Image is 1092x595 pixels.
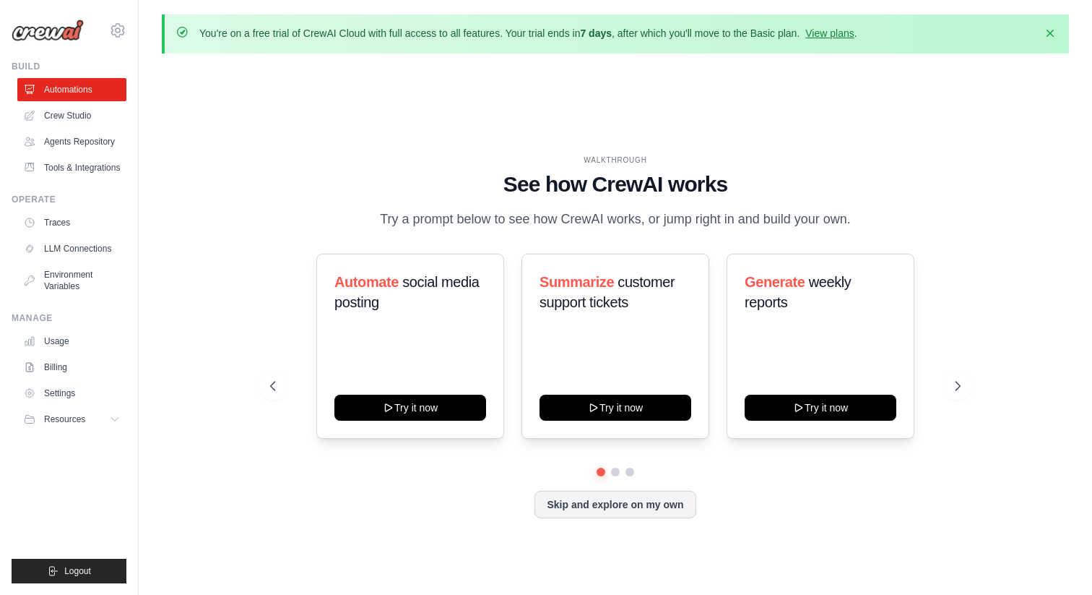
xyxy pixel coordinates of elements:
a: Tools & Integrations [17,156,126,179]
span: social media posting [334,274,480,310]
a: View plans [805,27,854,39]
p: You're on a free trial of CrewAI Cloud with full access to all features. Your trial ends in , aft... [199,26,857,40]
span: Automate [334,274,399,290]
p: Try a prompt below to see how CrewAI works, or jump right in and build your own. [373,209,858,230]
button: Resources [17,408,126,431]
a: Billing [17,356,126,379]
a: Crew Studio [17,104,126,127]
span: Summarize [539,274,614,290]
h1: See how CrewAI works [270,171,961,197]
a: LLM Connections [17,237,126,260]
strong: 7 days [580,27,612,39]
span: Generate [745,274,805,290]
span: Resources [44,414,85,425]
a: Settings [17,382,126,405]
a: Automations [17,78,126,101]
a: Traces [17,211,126,234]
button: Logout [12,559,126,583]
div: WALKTHROUGH [270,155,961,166]
span: weekly reports [745,274,851,310]
span: customer support tickets [539,274,675,310]
img: Logo [12,20,84,41]
a: Usage [17,330,126,353]
a: Environment Variables [17,263,126,298]
button: Skip and explore on my own [534,491,695,518]
div: Build [12,61,126,72]
button: Try it now [334,395,486,421]
span: Logout [64,565,91,577]
div: Operate [12,194,126,205]
a: Agents Repository [17,130,126,153]
div: Manage [12,312,126,324]
button: Try it now [745,395,896,421]
button: Try it now [539,395,691,421]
